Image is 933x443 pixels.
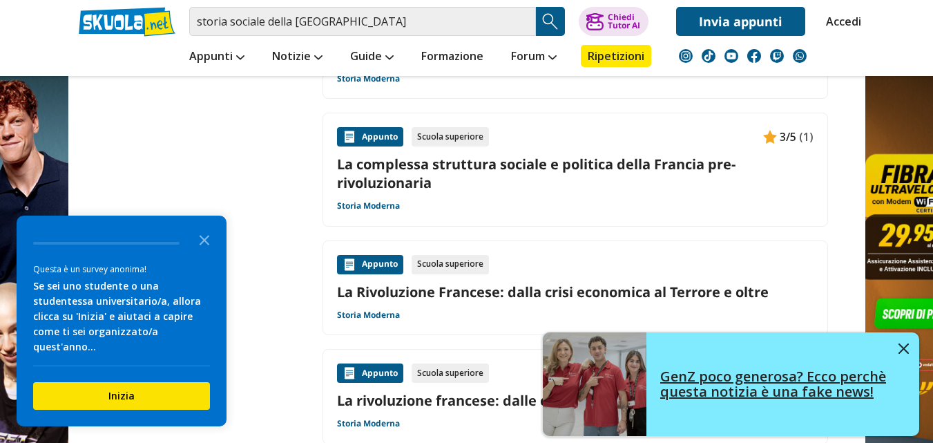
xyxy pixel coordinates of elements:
[337,391,814,410] a: La rivoluzione francese: dalle caste alla nascita della repubblica
[347,45,397,70] a: Guide
[679,49,693,63] img: instagram
[898,343,909,354] img: close
[418,45,487,70] a: Formazione
[337,418,400,429] a: Storia Moderna
[780,128,796,146] span: 3/5
[337,310,400,321] a: Storia Moderna
[581,45,651,67] a: Ripetizioni
[191,225,218,253] button: Close the survey
[536,7,565,36] button: Search Button
[412,364,489,383] div: Scuola superiore
[337,73,400,84] a: Storia Moderna
[608,13,640,30] div: Chiedi Tutor AI
[343,366,356,380] img: Appunti contenuto
[660,369,888,399] h4: GenZ poco generosa? Ecco perchè questa notizia è una fake news!
[770,49,784,63] img: twitch
[337,155,814,192] a: La complessa struttura sociale e politica della Francia pre-rivoluzionaria
[189,7,536,36] input: Cerca appunti, riassunti o versioni
[33,263,210,276] div: Questa è un survey anonima!
[412,255,489,274] div: Scuola superiore
[269,45,326,70] a: Notizie
[17,216,227,426] div: Survey
[508,45,560,70] a: Forum
[747,49,761,63] img: facebook
[343,130,356,144] img: Appunti contenuto
[799,128,814,146] span: (1)
[793,49,807,63] img: WhatsApp
[579,7,648,36] button: ChiediTutor AI
[337,200,400,211] a: Storia Moderna
[763,130,777,144] img: Appunti contenuto
[337,283,814,301] a: La Rivoluzione Francese: dalla crisi economica al Terrore e oltre
[33,279,210,355] div: Se sei uno studente o una studentessa universitario/a, allora clicca su 'Inizia' e aiutaci a capi...
[337,127,403,147] div: Appunto
[337,255,403,274] div: Appunto
[676,7,805,36] a: Invia appunti
[343,258,356,272] img: Appunti contenuto
[543,332,919,436] a: GenZ poco generosa? Ecco perchè questa notizia è una fake news!
[826,7,855,36] a: Accedi
[724,49,738,63] img: youtube
[702,49,715,63] img: tiktok
[412,127,489,147] div: Scuola superiore
[337,364,403,383] div: Appunto
[33,382,210,410] button: Inizia
[540,11,561,32] img: Cerca appunti, riassunti o versioni
[186,45,248,70] a: Appunti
